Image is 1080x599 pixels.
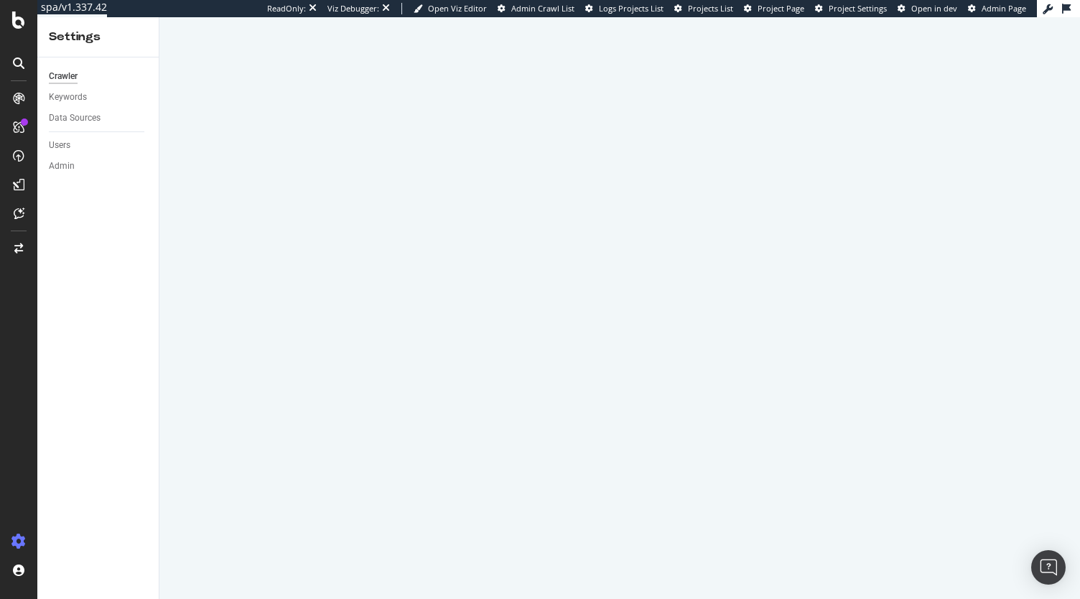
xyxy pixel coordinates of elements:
a: Open in dev [898,3,957,14]
span: Admin Page [982,3,1026,14]
span: Open Viz Editor [428,3,487,14]
span: Project Settings [829,3,887,14]
div: Viz Debugger: [327,3,379,14]
a: Keywords [49,90,149,105]
div: Admin [49,159,75,174]
a: Crawler [49,69,149,84]
a: Users [49,138,149,153]
a: Project Page [744,3,804,14]
div: ReadOnly: [267,3,306,14]
a: Admin Page [968,3,1026,14]
a: Project Settings [815,3,887,14]
a: Admin [49,159,149,174]
span: Logs Projects List [599,3,664,14]
a: Data Sources [49,111,149,126]
a: Admin Crawl List [498,3,574,14]
div: Open Intercom Messenger [1031,550,1066,585]
div: Users [49,138,70,153]
span: Open in dev [911,3,957,14]
a: Open Viz Editor [414,3,487,14]
div: Data Sources [49,111,101,126]
div: Crawler [49,69,78,84]
a: Logs Projects List [585,3,664,14]
span: Projects List [688,3,733,14]
a: Projects List [674,3,733,14]
span: Project Page [758,3,804,14]
div: Keywords [49,90,87,105]
div: Settings [49,29,147,45]
span: Admin Crawl List [511,3,574,14]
